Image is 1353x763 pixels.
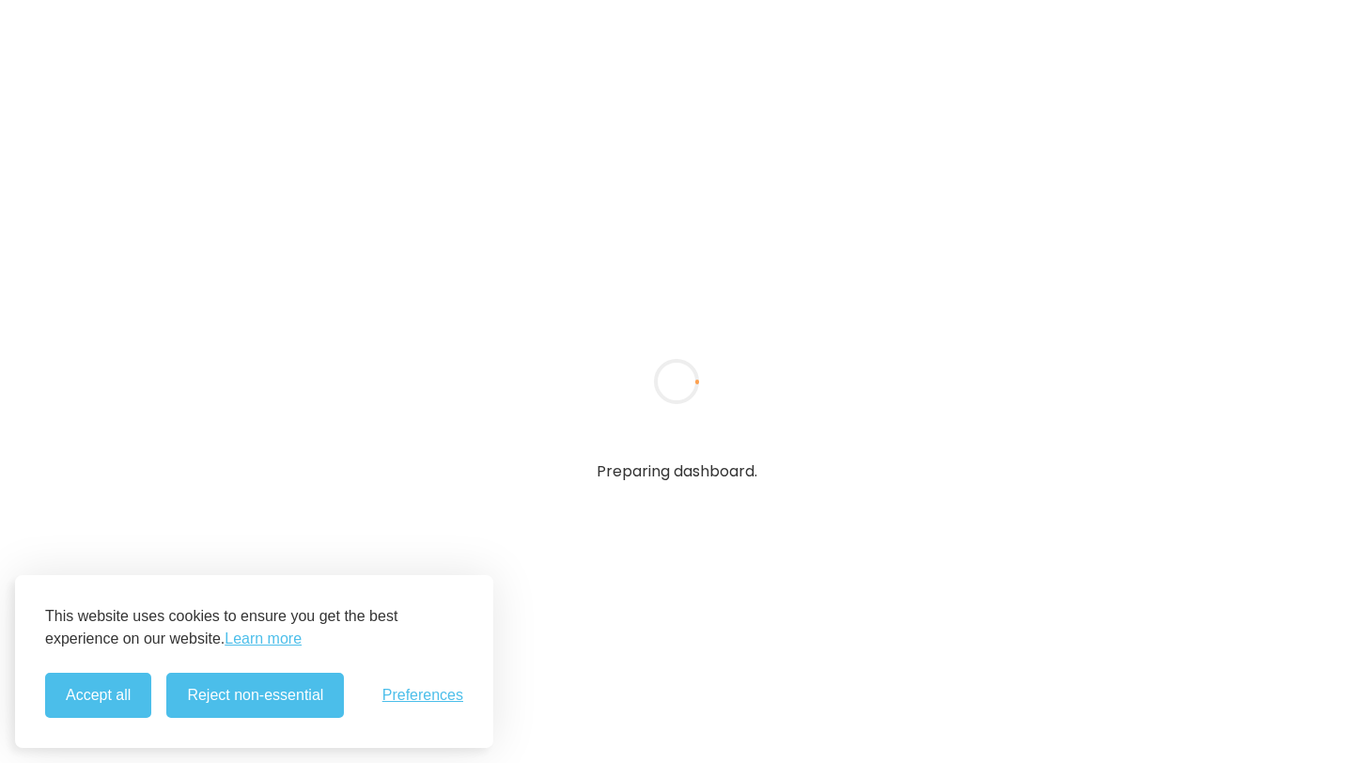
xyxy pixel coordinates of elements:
[45,673,151,718] button: Accept all cookies
[45,605,463,650] p: This website uses cookies to ensure you get the best experience on our website.
[382,687,463,704] button: Toggle preferences
[582,445,772,498] div: Preparing dashboard.
[166,673,344,718] button: Reject non-essential
[225,628,302,650] a: Learn more
[382,687,463,704] span: Preferences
